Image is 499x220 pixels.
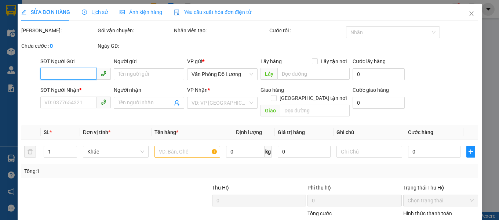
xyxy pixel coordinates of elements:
div: Người nhận [114,86,184,94]
span: Giao [261,105,280,116]
span: Định lượng [236,129,262,135]
img: icon [174,10,180,15]
input: Ghi Chú [336,146,402,158]
div: Tổng: 1 [24,167,193,175]
button: Close [461,4,481,24]
span: Giá trị hàng [278,129,305,135]
label: Cước giao hàng [352,87,389,93]
span: Yêu cầu xuất hóa đơn điện tử [174,9,251,15]
span: [GEOGRAPHIC_DATA] tận nơi [276,94,349,102]
span: Đơn vị tính [83,129,110,135]
input: Dọc đường [280,105,349,116]
input: Dọc đường [277,68,349,80]
div: [PERSON_NAME]: [21,26,96,35]
span: Lấy hàng [261,58,282,64]
span: user-add [174,100,180,106]
span: clock-circle [82,10,87,15]
span: Thu Hộ [212,185,229,191]
input: VD: Bàn, Ghế [154,146,220,158]
span: Ảnh kiện hàng [120,9,162,15]
span: Lịch sử [82,9,108,15]
span: Lấy tận nơi [317,57,349,65]
span: VP Nhận [187,87,208,93]
div: Nhân viên tạo: [174,26,268,35]
div: Phí thu hộ [307,184,401,195]
span: Tổng cước [307,210,332,216]
button: delete [24,146,36,158]
input: Cước giao hàng [352,97,404,109]
div: Người gửi [114,57,184,65]
label: Hình thức thanh toán [403,210,452,216]
span: SỬA ĐƠN HÀNG [21,9,70,15]
span: SL [44,129,50,135]
div: Chưa cước : [21,42,96,50]
label: Cước lấy hàng [352,58,385,64]
span: Tên hàng [154,129,178,135]
span: plus [467,149,474,155]
span: Văn Phòng Đô Lương [192,69,253,80]
span: phone [101,99,106,105]
span: edit [21,10,26,15]
span: Cước hàng [408,129,433,135]
button: plus [466,146,475,158]
span: Lấy [261,68,277,80]
th: Ghi chú [334,125,405,140]
span: phone [101,71,106,76]
div: VP gửi [187,57,258,65]
div: Trạng thái Thu Hộ [403,184,478,192]
input: Cước lấy hàng [352,68,404,80]
b: 0 [50,43,53,49]
div: Gói vận chuyển: [98,26,172,35]
div: Ngày GD: [98,42,172,50]
div: SĐT Người Nhận [40,86,111,94]
span: picture [120,10,125,15]
span: close [468,11,474,17]
span: Khác [87,146,144,157]
span: Giao hàng [261,87,284,93]
span: Chọn trạng thái [407,195,473,206]
div: Cước rồi : [269,26,344,35]
span: kg [265,146,272,158]
div: SĐT Người Gửi [40,57,111,65]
